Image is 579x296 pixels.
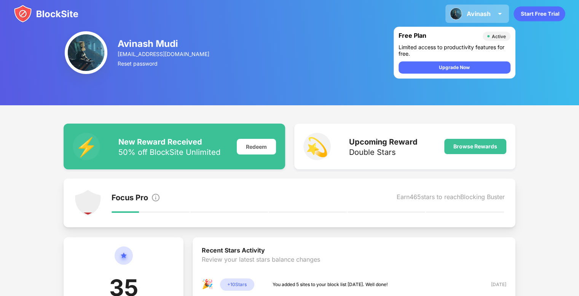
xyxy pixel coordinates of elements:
[202,246,506,256] div: Recent Stars Activity
[399,32,479,41] div: Free Plan
[115,246,133,274] img: circle-star.svg
[151,193,160,202] img: info.svg
[349,137,418,146] div: Upcoming Reward
[118,38,211,49] div: Avinash Mudi
[273,281,388,288] div: You added 5 sites to your block list [DATE]. Well done!
[397,193,505,204] div: Earn 465 stars to reach Blocking Buster
[118,137,220,146] div: New Reward Received
[439,64,470,71] div: Upgrade Now
[118,148,220,156] div: 50% off BlockSite Unlimited
[479,281,506,288] div: [DATE]
[303,133,331,160] div: 💫
[118,60,211,67] div: Reset password
[65,31,107,74] img: ACg8ocLQGwhqHYjRai8lOKfPR4wyyLSaju6cXY3tAEs8JDZQaiSgTJ9H=s96-c
[73,133,100,160] div: ⚡️
[202,278,214,291] div: 🎉
[118,51,211,57] div: [EMAIL_ADDRESS][DOMAIN_NAME]
[450,8,462,20] img: ACg8ocLQGwhqHYjRai8lOKfPR4wyyLSaju6cXY3tAEs8JDZQaiSgTJ9H=s96-c
[514,6,565,21] div: animation
[14,5,78,23] img: blocksite-icon.svg
[202,256,506,278] div: Review your latest stars balance changes
[74,189,102,217] img: points-level-1.svg
[237,139,276,154] div: Redeem
[349,148,418,156] div: Double Stars
[220,278,254,291] div: + 10 Stars
[112,193,148,204] div: Focus Pro
[399,44,510,57] div: Limited access to productivity features for free.
[467,10,491,18] div: Avinash
[453,143,497,150] div: Browse Rewards
[492,34,506,39] div: Active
